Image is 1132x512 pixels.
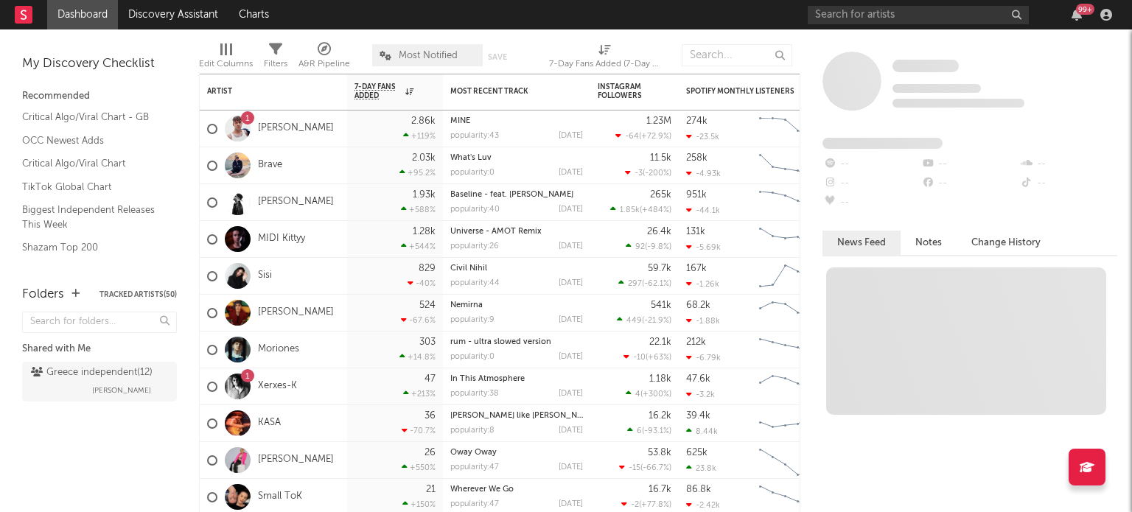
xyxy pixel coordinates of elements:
[258,233,305,245] a: MIDI Kittyy
[403,131,436,141] div: +119 %
[686,116,707,126] div: 274k
[752,111,819,147] svg: Chart title
[649,374,671,384] div: 1.18k
[625,133,639,141] span: -64
[450,353,495,361] div: popularity: 0
[450,500,499,508] div: popularity: 47
[957,231,1055,255] button: Change History
[199,55,253,73] div: Edit Columns
[686,427,718,436] div: 8.44k
[822,231,901,255] button: News Feed
[408,278,436,288] div: -40 %
[631,501,639,509] span: -2
[752,405,819,442] svg: Chart title
[450,301,483,309] a: Nemirna
[686,390,715,399] div: -3.2k
[686,411,710,421] div: 39.4k
[647,227,671,236] div: 26.4k
[450,485,583,494] div: Wherever We Go
[686,301,710,310] div: 68.2k
[401,315,436,325] div: -67.6 %
[822,193,920,212] div: --
[298,55,350,73] div: A&R Pipeline
[450,228,583,236] div: Universe - AMOT Remix
[22,362,177,401] a: Greece independent(12)[PERSON_NAME]
[644,317,669,325] span: -21.9 %
[644,427,669,435] span: -93.1 %
[450,117,583,125] div: MINE
[625,168,671,178] div: ( )
[450,463,499,471] div: popularity: 47
[626,389,671,399] div: ( )
[424,411,436,421] div: 36
[22,239,162,256] a: Shazam Top 200
[559,500,583,508] div: [DATE]
[808,6,1029,24] input: Search for artists
[686,132,719,141] div: -23.5k
[549,37,660,80] div: 7-Day Fans Added (7-Day Fans Added)
[22,55,177,73] div: My Discovery Checklist
[559,279,583,287] div: [DATE]
[450,264,487,273] a: Civil Nihil
[633,354,646,362] span: -10
[450,412,596,420] a: [PERSON_NAME] like [PERSON_NAME]
[450,206,500,214] div: popularity: 40
[647,243,669,251] span: -9.8 %
[901,231,957,255] button: Notes
[559,132,583,140] div: [DATE]
[686,500,720,510] div: -2.42k
[641,133,669,141] span: +72.9 %
[412,153,436,163] div: 2.03k
[419,337,436,347] div: 303
[92,382,151,399] span: [PERSON_NAME]
[920,174,1019,193] div: --
[403,389,436,399] div: +213 %
[450,154,583,162] div: What's Luv
[399,51,458,60] span: Most Notified
[559,427,583,435] div: [DATE]
[686,337,706,347] div: 212k
[629,464,640,472] span: -15
[627,426,671,435] div: ( )
[401,205,436,214] div: +588 %
[752,368,819,405] svg: Chart title
[419,264,436,273] div: 829
[645,169,669,178] span: -200 %
[752,442,819,479] svg: Chart title
[258,306,334,319] a: [PERSON_NAME]
[450,279,500,287] div: popularity: 44
[264,55,287,73] div: Filters
[686,316,720,326] div: -1.88k
[686,485,711,494] div: 86.8k
[411,116,436,126] div: 2.86k
[892,60,959,72] span: Some Artist
[559,316,583,324] div: [DATE]
[615,131,671,141] div: ( )
[450,228,542,236] a: Universe - AMOT Remix
[450,375,583,383] div: In This Atmosphere
[752,184,819,221] svg: Chart title
[450,338,583,346] div: rum - ultra slowed version
[623,352,671,362] div: ( )
[598,83,649,100] div: Instagram Followers
[621,499,671,509] div: ( )
[559,463,583,471] div: [DATE]
[686,190,707,200] div: 951k
[450,375,525,383] a: In This Atmosphere
[649,411,671,421] div: 16.2k
[635,243,645,251] span: 92
[682,44,792,66] input: Search...
[258,270,272,282] a: Sisi
[559,353,583,361] div: [DATE]
[635,390,640,399] span: 4
[643,464,669,472] span: -66.7 %
[648,354,669,362] span: +63 %
[892,99,1024,108] span: 0 fans last week
[642,206,669,214] span: +484 %
[752,221,819,258] svg: Chart title
[22,109,162,125] a: Critical Algo/Viral Chart - GB
[650,153,671,163] div: 11.5k
[559,169,583,177] div: [DATE]
[207,87,318,96] div: Artist
[450,191,573,199] a: Baseline - feat. [PERSON_NAME]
